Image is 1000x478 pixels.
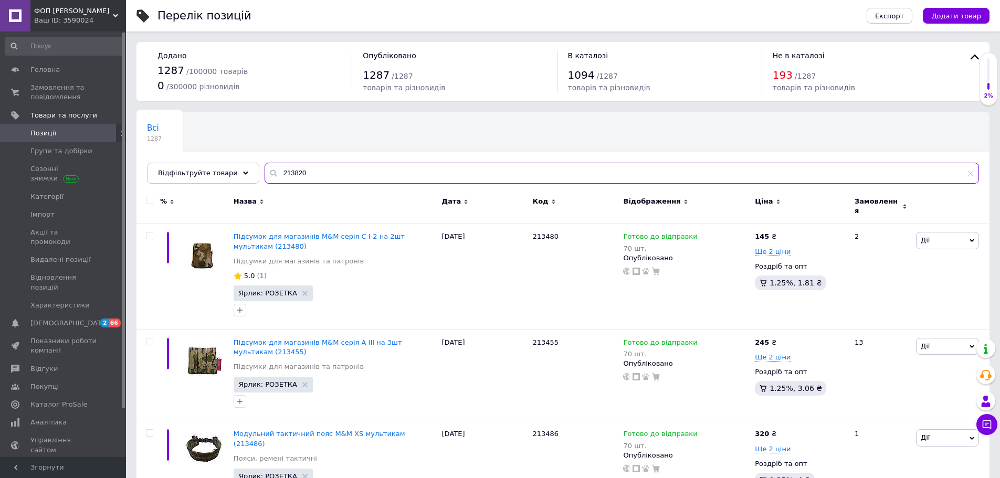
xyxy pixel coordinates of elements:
[867,8,913,24] button: Експорт
[623,359,750,368] div: Опубліковано
[30,210,55,219] span: Імпорт
[439,224,530,330] div: [DATE]
[157,79,164,92] span: 0
[623,245,697,252] div: 70 шт.
[623,442,697,450] div: 70 шт.
[755,248,791,256] span: Ще 2 ціни
[186,67,248,76] span: / 100000 товарів
[5,37,124,56] input: Пошук
[568,51,608,60] span: В каталозі
[976,414,997,435] button: Чат з покупцем
[30,400,87,409] span: Каталог ProSale
[147,163,259,173] span: Автозаповнення характе...
[848,330,913,421] div: 13
[848,224,913,330] div: 2
[109,318,121,327] span: 66
[921,236,930,244] span: Дії
[923,8,990,24] button: Додати товар
[597,72,618,80] span: / 1287
[875,12,904,20] span: Експорт
[533,430,559,438] span: 213486
[30,273,97,292] span: Відновлення позицій
[623,197,680,206] span: Відображення
[755,429,776,439] div: ₴
[568,69,595,81] span: 1094
[363,51,416,60] span: Опубліковано
[363,69,390,81] span: 1287
[755,338,769,346] b: 245
[234,338,402,356] a: Підсумок для магазинів M&M серія А ІІІ на 3шт мультикам (213455)
[147,135,162,143] span: 1287
[234,197,257,206] span: Назва
[234,257,364,266] a: Підсумки для магазинів та патронів
[533,197,549,206] span: Код
[755,445,791,453] span: Ще 2 ціни
[755,232,776,241] div: ₴
[442,197,461,206] span: Дата
[234,232,405,250] a: Підсумок для магазинів M&M серія С І-2 на 2шт мультикам (213480)
[30,146,92,156] span: Групи та добірки
[147,123,159,133] span: Всі
[157,64,184,77] span: 1287
[623,451,750,460] div: Опубліковано
[623,430,697,441] span: Готово до відправки
[439,330,530,421] div: [DATE]
[158,169,238,177] span: Відфільтруйте товари
[980,92,997,100] div: 2%
[30,336,97,355] span: Показники роботи компанії
[773,83,855,92] span: товарів та різновидів
[755,430,769,438] b: 320
[166,82,240,91] span: / 300000 різновидів
[755,459,846,469] div: Роздріб та опт
[30,111,97,120] span: Товари та послуги
[184,232,223,284] img: Підсумок для магазинів M&M серія С І-2 на 2шт мультикам (213480)
[30,228,97,247] span: Акції та промокоди
[30,255,91,264] span: Видалені позиції
[30,418,67,427] span: Аналітика
[773,51,825,60] span: Не в каталозі
[257,272,267,280] span: (1)
[157,10,251,22] div: Перелік позицій
[623,232,697,243] span: Готово до відправки
[755,367,846,377] div: Роздріб та опт
[533,232,559,240] span: 213480
[30,382,59,391] span: Покупці
[244,272,255,280] span: 5.0
[184,338,223,390] img: Підсумок для магазинів M&M серія А ІІІ на 3шт мультикам (213455)
[795,72,816,80] span: / 1287
[30,192,64,201] span: Категорії
[623,338,697,349] span: Готово до відправки
[265,163,979,184] input: Пошук по назві позиції, артикулу і пошуковим запитам
[234,454,317,463] a: Пояси, ремені тактичні
[392,72,413,80] span: / 1287
[30,65,60,75] span: Головна
[34,16,126,25] div: Ваш ID: 3590024
[855,197,900,216] span: Замовлення
[773,69,793,81] span: 193
[30,318,108,328] span: [DEMOGRAPHIC_DATA]
[136,152,280,192] div: Автозаповнення характеристик
[30,83,97,102] span: Замовлення та повідомлення
[755,338,776,347] div: ₴
[34,6,113,16] span: ФОП Метелюк В. А.
[770,384,822,392] span: 1.25%, 3.06 ₴
[755,353,791,362] span: Ще 2 ціни
[30,364,58,374] span: Відгуки
[533,338,559,346] span: 213455
[363,83,445,92] span: товарів та різновидів
[30,301,90,310] span: Характеристики
[30,164,97,183] span: Сезонні знижки
[755,197,773,206] span: Ціна
[770,279,822,287] span: 1.25%, 1.81 ₴
[931,12,981,20] span: Додати товар
[157,51,186,60] span: Додано
[921,342,930,350] span: Дії
[623,253,750,263] div: Опубліковано
[568,83,650,92] span: товарів та різновидів
[239,381,297,388] span: Ярлик: РОЗЕТКА
[160,197,167,206] span: %
[234,430,405,447] a: Модульний тактичний пояс M&M ХS мультикам (213486)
